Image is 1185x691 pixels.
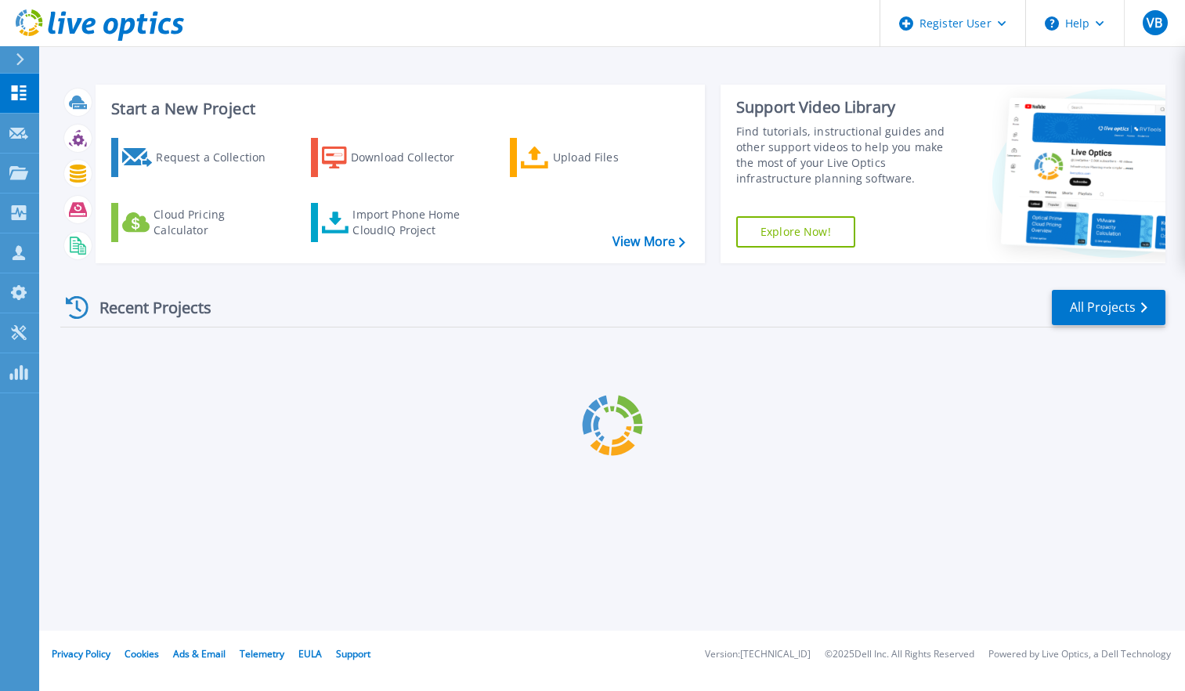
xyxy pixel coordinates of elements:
[156,142,281,173] div: Request a Collection
[111,138,286,177] a: Request a Collection
[988,649,1171,660] li: Powered by Live Optics, a Dell Technology
[240,647,284,660] a: Telemetry
[111,203,286,242] a: Cloud Pricing Calculator
[111,100,685,118] h3: Start a New Project
[510,138,685,177] a: Upload Files
[336,647,370,660] a: Support
[173,647,226,660] a: Ads & Email
[52,647,110,660] a: Privacy Policy
[736,97,959,118] div: Support Video Library
[825,649,974,660] li: © 2025 Dell Inc. All Rights Reserved
[1052,290,1165,325] a: All Projects
[311,138,486,177] a: Download Collector
[1147,16,1162,29] span: VB
[612,234,685,249] a: View More
[736,216,855,248] a: Explore Now!
[705,649,811,660] li: Version: [TECHNICAL_ID]
[298,647,322,660] a: EULA
[736,124,959,186] div: Find tutorials, instructional guides and other support videos to help you make the most of your L...
[60,288,233,327] div: Recent Projects
[154,207,279,238] div: Cloud Pricing Calculator
[125,647,159,660] a: Cookies
[351,142,476,173] div: Download Collector
[553,142,678,173] div: Upload Files
[352,207,475,238] div: Import Phone Home CloudIQ Project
